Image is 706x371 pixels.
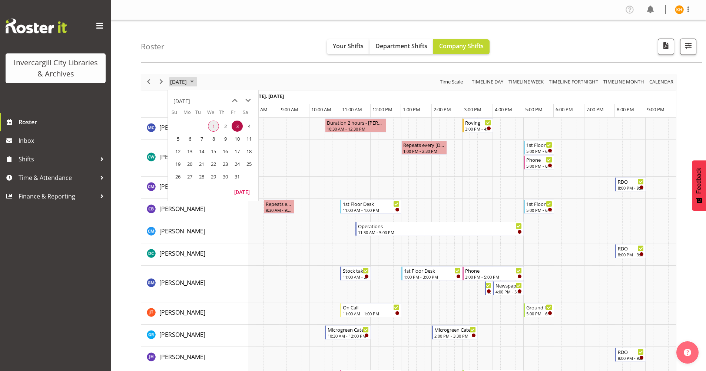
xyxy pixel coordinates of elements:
div: Phone [526,156,552,163]
div: Gabriel McKay Smith"s event - New book tagging Begin From Friday, October 3, 2025 at 3:45:00 PM G... [485,281,493,295]
div: 1:00 PM - 2:30 PM [403,148,445,154]
a: [PERSON_NAME] [159,278,205,287]
span: Thursday, October 16, 2025 [220,146,231,157]
div: Ground floor Help Desk [526,303,552,311]
span: Friday, October 24, 2025 [232,158,243,170]
img: Rosterit website logo [6,19,67,33]
div: 5:00 PM - 6:00 PM [526,148,552,154]
span: Timeline Week [508,77,544,86]
button: Filter Shifts [680,39,696,55]
div: Chris Broad"s event - 1st Floor Desk Begin From Friday, October 3, 2025 at 5:00:00 PM GMT+13:00 E... [524,200,554,214]
div: Grace Roscoe-Squires"s event - Microgreen Caterpillars Begin From Friday, October 3, 2025 at 10:3... [325,325,371,339]
span: [PERSON_NAME] [159,249,205,257]
button: Your Shifts [327,39,369,54]
td: Chris Broad resource [141,199,248,221]
div: next period [155,74,168,90]
span: Company Shifts [439,42,484,50]
span: Wednesday, October 29, 2025 [208,171,219,182]
div: 5:00 PM - 6:00 PM [526,207,552,213]
div: 8:00 PM - 9:00 PM [618,185,644,191]
button: Next [156,77,166,86]
span: Finance & Reporting [19,191,96,202]
div: 1st Floor Desk [526,141,552,148]
span: [DATE] [169,77,188,86]
span: Friday, October 31, 2025 [232,171,243,182]
span: 10:00 AM [311,106,331,113]
span: 9:00 AM [281,106,298,113]
button: Timeline Month [602,77,646,86]
div: 8:00 PM - 9:00 PM [618,355,644,361]
span: 4:00 PM [495,106,512,113]
div: Catherine Wilson"s event - 1st Floor Desk Begin From Friday, October 3, 2025 at 5:00:00 PM GMT+13... [524,141,554,155]
span: 8:00 PM [617,106,634,113]
div: Operations [358,222,521,230]
span: [DATE], [DATE] [250,93,284,99]
button: Download a PDF of the roster for the current day [658,39,674,55]
span: Saturday, October 18, 2025 [243,146,255,157]
span: 11:00 AM [342,106,362,113]
div: Repeats every [DATE] - [PERSON_NAME] [266,200,292,207]
a: [PERSON_NAME] [159,308,205,317]
div: 3:00 PM - 4:00 PM [465,126,491,132]
td: Aurora Catu resource [141,118,248,140]
th: Fr [231,109,243,120]
span: Friday, October 10, 2025 [232,133,243,144]
td: Gabriel McKay Smith resource [141,266,248,302]
div: 5:00 PM - 6:00 PM [526,163,552,169]
span: Inbox [19,135,107,146]
td: Catherine Wilson resource [141,140,248,177]
h4: Roster [141,42,165,51]
div: 1st Floor Desk [526,200,552,207]
span: Roster [19,116,107,128]
div: previous period [142,74,155,90]
button: Month [648,77,675,86]
span: 8:00 AM [250,106,268,113]
span: Monday, October 27, 2025 [184,171,195,182]
div: 1st Floor Desk [343,200,400,207]
th: Su [172,109,183,120]
span: Thursday, October 2, 2025 [220,121,231,132]
span: Department Shifts [375,42,427,50]
td: Cindy Mulrooney resource [141,221,248,243]
span: Friday, October 3, 2025 [232,121,243,132]
button: October 2025 [169,77,197,86]
span: calendar [649,77,674,86]
span: 6:00 PM [556,106,573,113]
span: [PERSON_NAME] [159,153,205,161]
td: Grace Roscoe-Squires resource [141,325,248,347]
div: 2:00 PM - 3:30 PM [434,333,476,339]
span: Shifts [19,154,96,165]
div: Jill Harpur"s event - RDO Begin From Friday, October 3, 2025 at 8:00:00 PM GMT+13:00 Ends At Frid... [615,348,646,362]
th: Mo [183,109,195,120]
span: Sunday, October 5, 2025 [172,133,183,144]
div: 1st Floor Desk [404,267,461,274]
div: 10:30 AM - 12:30 PM [327,126,384,132]
div: Aurora Catu"s event - Duration 2 hours - Aurora Catu Begin From Friday, October 3, 2025 at 10:30:... [325,118,386,132]
span: Time Scale [439,77,464,86]
td: Friday, October 3, 2025 [231,120,243,132]
span: Sunday, October 26, 2025 [172,171,183,182]
span: [PERSON_NAME] [159,227,205,235]
div: New book tagging [488,282,491,289]
div: Gabriel McKay Smith"s event - Newspapers Begin From Friday, October 3, 2025 at 4:00:00 PM GMT+13:... [493,281,523,295]
span: Timeline Day [471,77,504,86]
div: 5:00 PM - 6:00 PM [526,311,552,316]
div: Donald Cunningham"s event - RDO Begin From Friday, October 3, 2025 at 8:00:00 PM GMT+13:00 Ends A... [615,244,646,258]
a: [PERSON_NAME] [159,227,205,236]
span: [PERSON_NAME] [159,331,205,339]
span: Wednesday, October 1, 2025 [208,121,219,132]
span: Sunday, October 12, 2025 [172,146,183,157]
button: Company Shifts [433,39,490,54]
span: Tuesday, October 7, 2025 [196,133,207,144]
div: Invercargill City Libraries & Archives [13,57,98,79]
span: Wednesday, October 22, 2025 [208,158,219,170]
a: [PERSON_NAME] [159,182,205,191]
div: Cindy Mulrooney"s event - Operations Begin From Friday, October 3, 2025 at 11:30:00 AM GMT+13:00 ... [355,222,523,236]
span: 9:00 PM [647,106,664,113]
span: Your Shifts [333,42,364,50]
span: 12:00 PM [372,106,392,113]
button: previous month [228,94,241,107]
div: Glen Tomlinson"s event - Ground floor Help Desk Begin From Friday, October 3, 2025 at 5:00:00 PM ... [524,303,554,317]
div: Roving [465,119,491,126]
td: Jill Harpur resource [141,347,248,369]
